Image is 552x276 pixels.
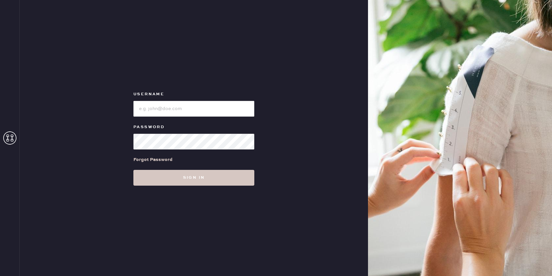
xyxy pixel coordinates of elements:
a: Forgot Password [133,149,172,170]
label: Password [133,123,254,131]
button: Sign in [133,170,254,186]
label: Username [133,90,254,98]
input: e.g. john@doe.com [133,101,254,117]
div: Forgot Password [133,156,172,163]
